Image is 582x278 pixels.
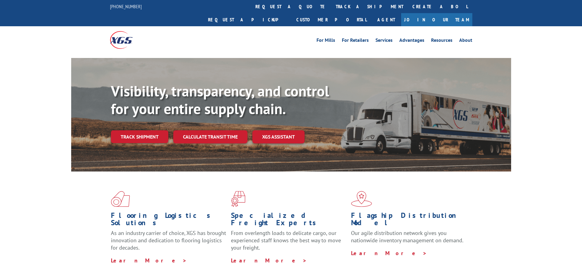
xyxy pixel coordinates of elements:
a: [PHONE_NUMBER] [110,3,142,9]
a: Request a pickup [203,13,292,26]
a: For Mills [317,38,335,45]
a: Resources [431,38,452,45]
h1: Flooring Logistics Solutions [111,212,226,229]
span: As an industry carrier of choice, XGS has brought innovation and dedication to flooring logistics... [111,229,226,251]
a: Customer Portal [292,13,371,26]
span: Our agile distribution network gives you nationwide inventory management on demand. [351,229,463,244]
h1: Flagship Distribution Model [351,212,467,229]
a: Learn More > [231,257,307,264]
a: XGS ASSISTANT [252,130,305,143]
img: xgs-icon-focused-on-flooring-red [231,191,245,207]
img: xgs-icon-total-supply-chain-intelligence-red [111,191,130,207]
img: xgs-icon-flagship-distribution-model-red [351,191,372,207]
a: Calculate transit time [173,130,247,143]
b: Visibility, transparency, and control for your entire supply chain. [111,81,329,118]
a: Advantages [399,38,424,45]
a: About [459,38,472,45]
a: Agent [371,13,401,26]
a: Track shipment [111,130,168,143]
p: From overlength loads to delicate cargo, our experienced staff knows the best way to move your fr... [231,229,346,257]
a: Services [375,38,393,45]
h1: Specialized Freight Experts [231,212,346,229]
a: Learn More > [351,250,427,257]
a: Learn More > [111,257,187,264]
a: Join Our Team [401,13,472,26]
a: For Retailers [342,38,369,45]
